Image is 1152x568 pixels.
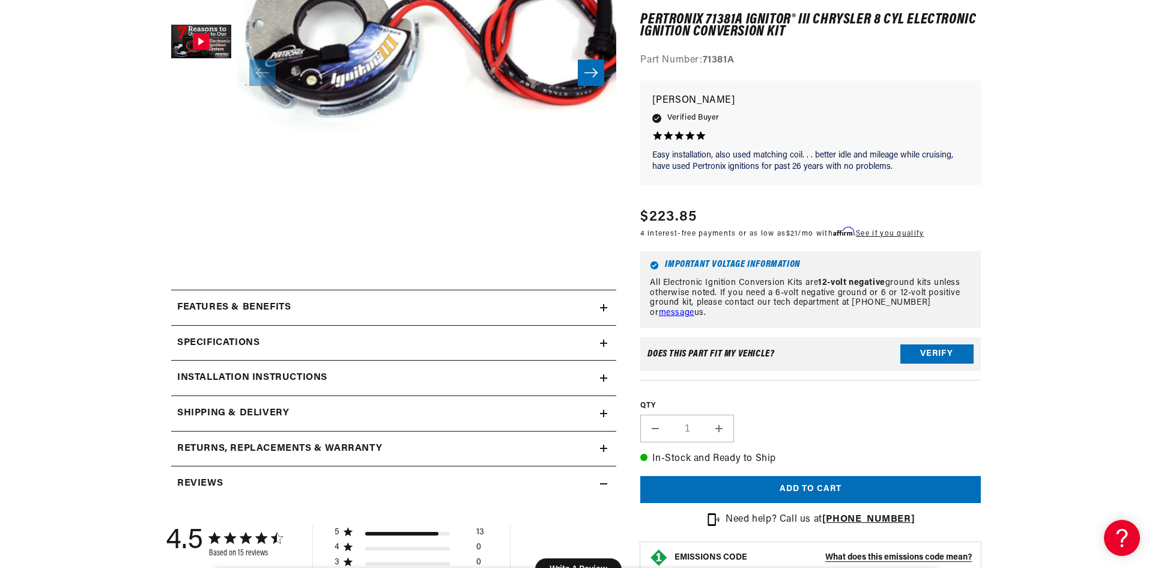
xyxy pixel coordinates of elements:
button: Slide right [578,60,604,86]
a: [PHONE_NUMBER] [822,515,915,524]
p: Need help? Call us at [726,512,915,528]
summary: Installation instructions [171,361,616,395]
h2: Features & Benefits [177,300,291,316]
button: Slide left [249,60,276,86]
div: Part Number: [640,53,981,69]
h2: Specifications [177,335,259,351]
h6: Important Voltage Information [650,261,971,270]
div: Based on 15 reviews [209,549,282,558]
strong: What does this emissions code mean? [825,554,972,563]
button: Verify [900,344,974,364]
strong: EMISSIONS CODE [675,554,747,563]
div: 13 [476,527,484,542]
a: message [659,308,694,317]
span: Verified Buyer [667,112,719,125]
div: 5 star by 13 reviews [334,527,484,542]
summary: Specifications [171,326,616,361]
p: 4 interest-free payments or as low as /mo with . [640,228,924,239]
strong: 12-volt negative [818,278,885,287]
button: EMISSIONS CODEWhat does this emissions code mean? [675,553,972,564]
p: [PERSON_NAME] [652,93,969,109]
h2: Installation instructions [177,370,327,386]
span: $21 [786,230,798,237]
h1: PerTronix 71381A Ignitor® III Chrysler 8 cyl Electronic Ignition Conversion Kit [640,14,981,38]
strong: 71381A [703,56,735,66]
p: In-Stock and Ready to Ship [640,451,981,467]
p: Easy installation, also used matching coil. . . better idle and mileage while cruising, have used... [652,150,969,173]
div: 3 [334,557,339,568]
div: 4.5 [166,525,203,558]
button: Add to cart [640,477,981,504]
summary: Shipping & Delivery [171,396,616,431]
h2: Reviews [177,476,223,492]
a: See if you qualify - Learn more about Affirm Financing (opens in modal) [856,230,924,237]
h2: Returns, Replacements & Warranty [177,441,382,457]
label: QTY [640,401,981,411]
summary: Features & Benefits [171,290,616,325]
div: 0 [476,542,481,557]
img: Emissions code [649,549,668,568]
div: Does This part fit My vehicle? [647,349,774,359]
h2: Shipping & Delivery [177,406,289,421]
summary: Returns, Replacements & Warranty [171,432,616,466]
div: 4 star by 0 reviews [334,542,484,557]
span: $223.85 [640,206,697,228]
p: All Electronic Ignition Conversion Kits are ground kits unless otherwise noted. If you need a 6-v... [650,278,971,319]
span: Affirm [833,227,854,236]
div: 5 [334,527,339,538]
div: 4 [334,542,339,553]
summary: Reviews [171,466,616,501]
